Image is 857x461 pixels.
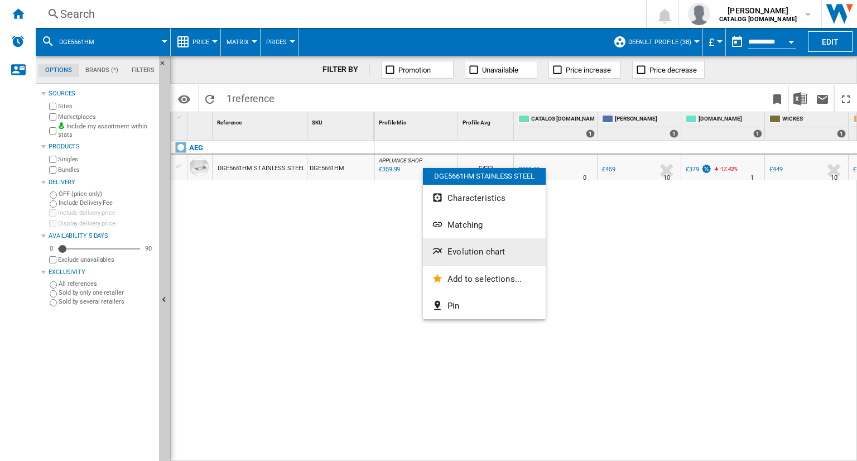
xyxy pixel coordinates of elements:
span: Pin [447,301,459,311]
span: Matching [447,220,483,230]
button: Evolution chart [423,238,546,265]
button: Add to selections... [423,266,546,292]
div: DGE5661HM STAINLESS STEEL [423,168,546,185]
button: Pin... [423,292,546,319]
button: Characteristics [423,185,546,212]
button: Matching [423,212,546,238]
span: Characteristics [447,193,505,203]
span: Add to selections... [447,274,522,284]
span: Evolution chart [447,247,505,257]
